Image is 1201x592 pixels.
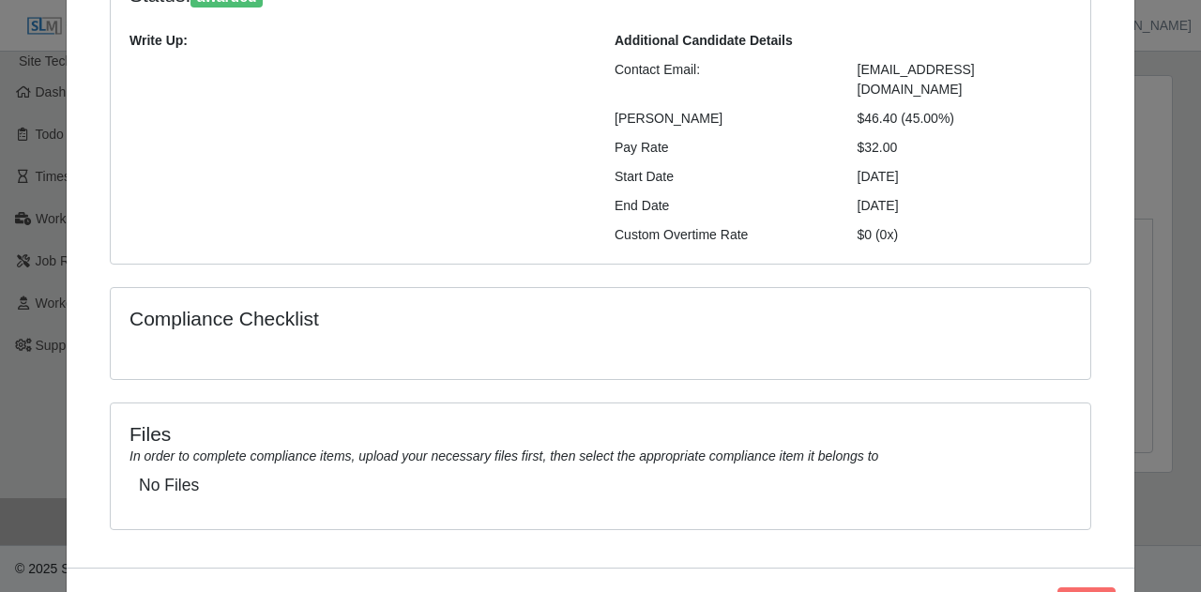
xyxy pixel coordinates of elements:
div: Custom Overtime Rate [600,225,844,245]
h5: No Files [139,476,1062,495]
div: [DATE] [844,167,1087,187]
div: Contact Email: [600,60,844,99]
span: [EMAIL_ADDRESS][DOMAIN_NAME] [858,62,975,97]
div: Start Date [600,167,844,187]
span: $0 (0x) [858,227,899,242]
div: [PERSON_NAME] [600,109,844,129]
div: Pay Rate [600,138,844,158]
h4: Compliance Checklist [129,307,748,330]
div: $46.40 (45.00%) [844,109,1087,129]
span: [DATE] [858,198,899,213]
div: End Date [600,196,844,216]
h4: Files [129,422,1072,446]
div: $32.00 [844,138,1087,158]
i: In order to complete compliance items, upload your necessary files first, then select the appropr... [129,448,878,463]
